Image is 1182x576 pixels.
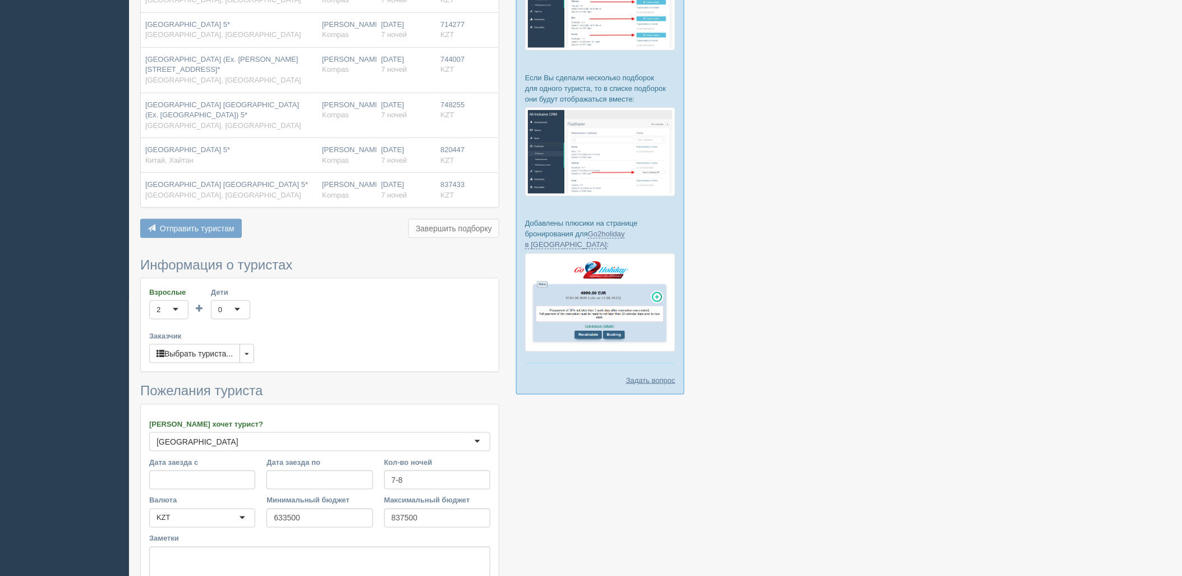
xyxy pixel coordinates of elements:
[381,191,407,199] span: 7 ночей
[525,230,625,249] a: Go2holiday в [GEOGRAPHIC_DATA]
[626,375,675,386] a: Задать вопрос
[440,65,454,74] span: KZT
[384,470,490,490] input: 7-10 или 7,10,14
[149,287,188,298] label: Взрослые
[322,180,372,200] div: [PERSON_NAME]
[440,100,464,109] span: 748255
[157,304,160,316] div: 2
[381,111,407,119] span: 7 ночей
[140,383,263,398] span: Пожелания туриста
[145,156,194,164] span: Китай, Хайтан
[145,191,301,199] span: [GEOGRAPHIC_DATA], [GEOGRAPHIC_DATA]
[525,218,675,250] p: Добавлены плюсики на странице бронирования для :
[322,20,372,40] div: [PERSON_NAME]
[145,121,301,130] span: [GEOGRAPHIC_DATA], [GEOGRAPHIC_DATA]
[149,419,490,429] label: [PERSON_NAME] хочет турист?
[322,65,349,74] span: Kompas
[149,495,255,506] label: Валюта
[440,191,454,199] span: KZT
[322,156,349,164] span: Kompas
[440,145,464,154] span: 820447
[145,55,298,74] span: [GEOGRAPHIC_DATA] (Ex. [PERSON_NAME][STREET_ADDRESS]*
[408,219,499,238] button: Завершить подборку
[322,30,349,39] span: Kompas
[381,65,407,74] span: 7 ночей
[160,224,234,233] span: Отправить туристам
[145,100,299,120] span: [GEOGRAPHIC_DATA] [GEOGRAPHIC_DATA] (Ex. [GEOGRAPHIC_DATA]) 5*
[157,513,171,524] div: KZT
[381,180,431,200] div: [DATE]
[440,156,454,164] span: KZT
[322,54,372,75] div: [PERSON_NAME]
[381,30,407,39] span: 7 ночей
[440,180,464,189] span: 837433
[440,111,454,119] span: KZT
[440,55,464,63] span: 744007
[145,76,301,84] span: [GEOGRAPHIC_DATA], [GEOGRAPHIC_DATA]
[145,20,230,29] span: [GEOGRAPHIC_DATA] 5*
[149,457,255,468] label: Дата заезда с
[140,219,242,238] button: Отправить туристам
[322,100,372,121] div: [PERSON_NAME]
[322,191,349,199] span: Kompas
[384,457,490,468] label: Кол-во ночей
[149,533,490,544] label: Заметки
[322,145,372,166] div: [PERSON_NAME]
[440,30,454,39] span: KZT
[211,287,250,298] label: Дети
[266,495,372,506] label: Минимальный бюджет
[381,20,431,40] div: [DATE]
[381,156,407,164] span: 7 ночей
[322,111,349,119] span: Kompas
[149,344,240,363] button: Выбрать туриста...
[149,331,490,341] label: Заказчик
[381,54,431,75] div: [DATE]
[381,100,431,121] div: [DATE]
[440,20,464,29] span: 714277
[145,145,230,154] span: [GEOGRAPHIC_DATA] 5*
[140,258,499,272] h3: Информация о туристах
[384,495,490,506] label: Максимальный бюджет
[525,72,675,104] p: Если Вы сделали несколько подборок для одного туриста, то в списке подборок они будут отображатьс...
[218,304,222,316] div: 0
[145,180,308,189] span: [GEOGRAPHIC_DATA] [GEOGRAPHIC_DATA] 5*
[525,253,675,352] img: go2holiday-proposal-for-travel-agency.png
[266,457,372,468] label: Дата заезда по
[157,436,238,447] div: [GEOGRAPHIC_DATA]
[381,145,431,166] div: [DATE]
[145,30,301,39] span: [GEOGRAPHIC_DATA], [GEOGRAPHIC_DATA]
[525,107,675,196] img: %D0%BF%D0%BE%D0%B4%D0%B1%D0%BE%D1%80%D0%BA%D0%B8-%D0%B3%D1%80%D1%83%D0%BF%D0%BF%D0%B0-%D1%81%D1%8...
